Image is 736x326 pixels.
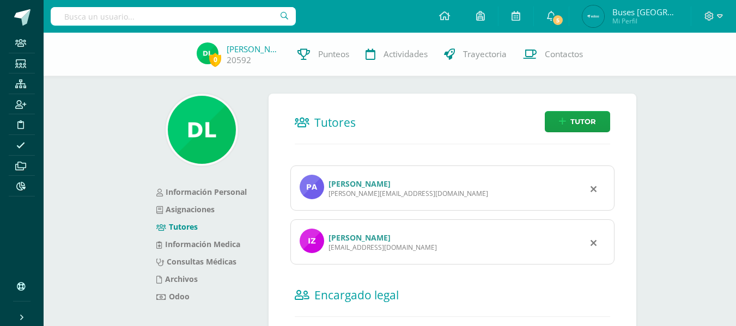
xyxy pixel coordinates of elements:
[329,243,437,252] div: [EMAIL_ADDRESS][DOMAIN_NAME]
[156,256,236,267] a: Consultas Médicas
[551,14,563,26] span: 5
[51,7,296,26] input: Busca un usuario...
[591,236,597,249] div: Remover
[168,96,236,164] img: ed3cee5423d9c0aa600328481c50f769.png
[156,239,240,249] a: Información Medica
[314,287,399,303] span: Encargado legal
[582,5,604,27] img: fc6c33b0aa045aa3213aba2fdb094e39.png
[156,222,198,232] a: Tutores
[329,232,391,243] a: [PERSON_NAME]
[436,33,515,76] a: Trayectoria
[314,115,356,130] span: Tutores
[156,274,198,284] a: Archivos
[545,48,583,60] span: Contactos
[591,182,597,195] div: Remover
[156,187,247,197] a: Información Personal
[329,189,488,198] div: [PERSON_NAME][EMAIL_ADDRESS][DOMAIN_NAME]
[384,48,428,60] span: Actividades
[300,229,324,253] img: profile image
[300,175,324,199] img: profile image
[463,48,507,60] span: Trayectoria
[227,54,251,66] a: 20592
[357,33,436,76] a: Actividades
[329,179,391,189] a: [PERSON_NAME]
[612,7,678,17] span: Buses [GEOGRAPHIC_DATA]
[209,53,221,66] span: 0
[197,42,218,64] img: da673c8732806f31baa68aa1362c29bc.png
[318,48,349,60] span: Punteos
[156,291,190,302] a: Odoo
[612,16,678,26] span: Mi Perfil
[515,33,591,76] a: Contactos
[227,44,281,54] a: [PERSON_NAME]
[289,33,357,76] a: Punteos
[545,111,610,132] a: Tutor
[570,112,596,132] span: Tutor
[156,204,215,214] a: Asignaciones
